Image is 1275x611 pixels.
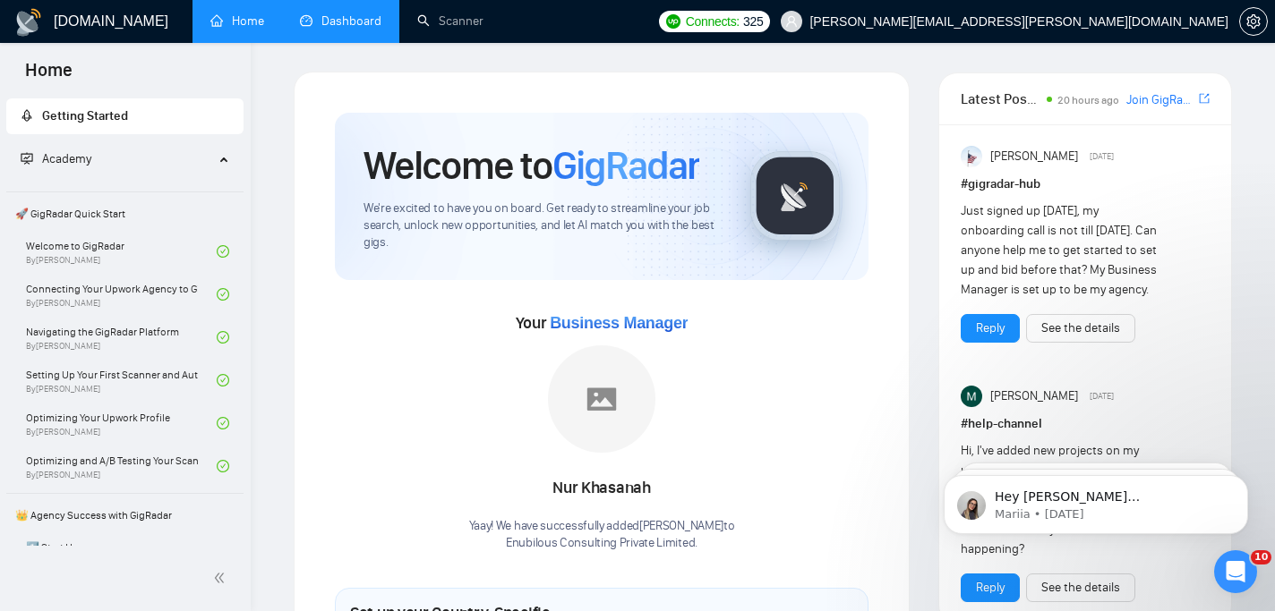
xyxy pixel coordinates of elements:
span: GigRadar [552,141,699,190]
p: Enubilous Consulting Private Limited . [469,535,735,552]
span: rocket [21,109,33,122]
span: We're excited to have you on board. Get ready to streamline your job search, unlock new opportuni... [364,200,722,251]
span: [DATE] [1090,388,1114,404]
span: Academy [21,151,91,166]
span: 20 hours ago [1057,94,1119,106]
a: See the details [1041,578,1120,598]
span: check-circle [217,245,229,258]
button: setting [1239,7,1268,36]
button: Reply [961,573,1020,602]
img: placeholder.png [548,345,655,453]
span: check-circle [217,331,229,344]
span: [PERSON_NAME] [990,147,1078,166]
button: See the details [1026,573,1135,602]
span: export [1199,91,1210,106]
iframe: Intercom notifications message [917,437,1275,563]
span: check-circle [217,417,229,429]
span: Getting Started [42,108,128,123]
a: Join GigRadar Slack Community [1126,90,1195,110]
li: Getting Started [6,98,244,134]
h1: # gigradar-hub [961,174,1210,194]
span: Academy [42,151,91,166]
span: Latest Posts from the GigRadar Community [961,88,1041,110]
span: check-circle [217,374,229,386]
iframe: Intercom live chat [1214,550,1257,593]
button: See the details [1026,314,1135,343]
span: [DATE] [1090,149,1114,165]
span: user [785,15,798,28]
a: Welcome to GigRadarBy[PERSON_NAME] [26,232,217,271]
span: 10 [1251,550,1271,564]
a: Optimizing Your Upwork ProfileBy[PERSON_NAME] [26,403,217,443]
span: check-circle [217,288,229,301]
span: 🚀 GigRadar Quick Start [8,196,242,232]
span: Connects: [686,12,740,31]
span: fund-projection-screen [21,152,33,165]
span: 👑 Agency Success with GigRadar [8,497,242,533]
img: logo [14,8,43,37]
a: Reply [976,318,1005,338]
span: check-circle [217,460,229,472]
div: Nur Khasanah [469,473,735,504]
h1: # help-channel [961,414,1210,434]
div: Yaay! We have successfully added [PERSON_NAME] to [469,518,735,552]
span: [PERSON_NAME] [990,386,1078,406]
img: Anisuzzaman Khan [961,146,982,167]
span: Business Manager [550,314,688,332]
div: Just signed up [DATE], my onboarding call is not till [DATE]. Can anyone help me to get started t... [961,201,1159,300]
a: homeHome [210,13,264,29]
a: searchScanner [417,13,483,29]
button: Reply [961,314,1020,343]
a: Navigating the GigRadar PlatformBy[PERSON_NAME] [26,318,217,357]
a: export [1199,90,1210,107]
a: Optimizing and A/B Testing Your Scanner for Better ResultsBy[PERSON_NAME] [26,446,217,486]
span: setting [1240,14,1267,29]
a: See the details [1041,318,1120,338]
img: Milan Stojanovic [961,386,982,407]
span: Your [516,313,689,333]
a: Connecting Your Upwork Agency to GigRadarBy[PERSON_NAME] [26,275,217,314]
a: dashboardDashboard [300,13,381,29]
h1: Welcome to [364,141,699,190]
span: double-left [213,569,231,587]
img: gigradar-logo.png [750,151,840,241]
a: 1️⃣ Start Here [26,533,217,573]
span: 325 [743,12,763,31]
a: Setting Up Your First Scanner and Auto-BidderBy[PERSON_NAME] [26,361,217,400]
span: Home [11,57,87,95]
a: setting [1239,14,1268,29]
img: upwork-logo.png [666,14,680,29]
a: Reply [976,578,1005,598]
